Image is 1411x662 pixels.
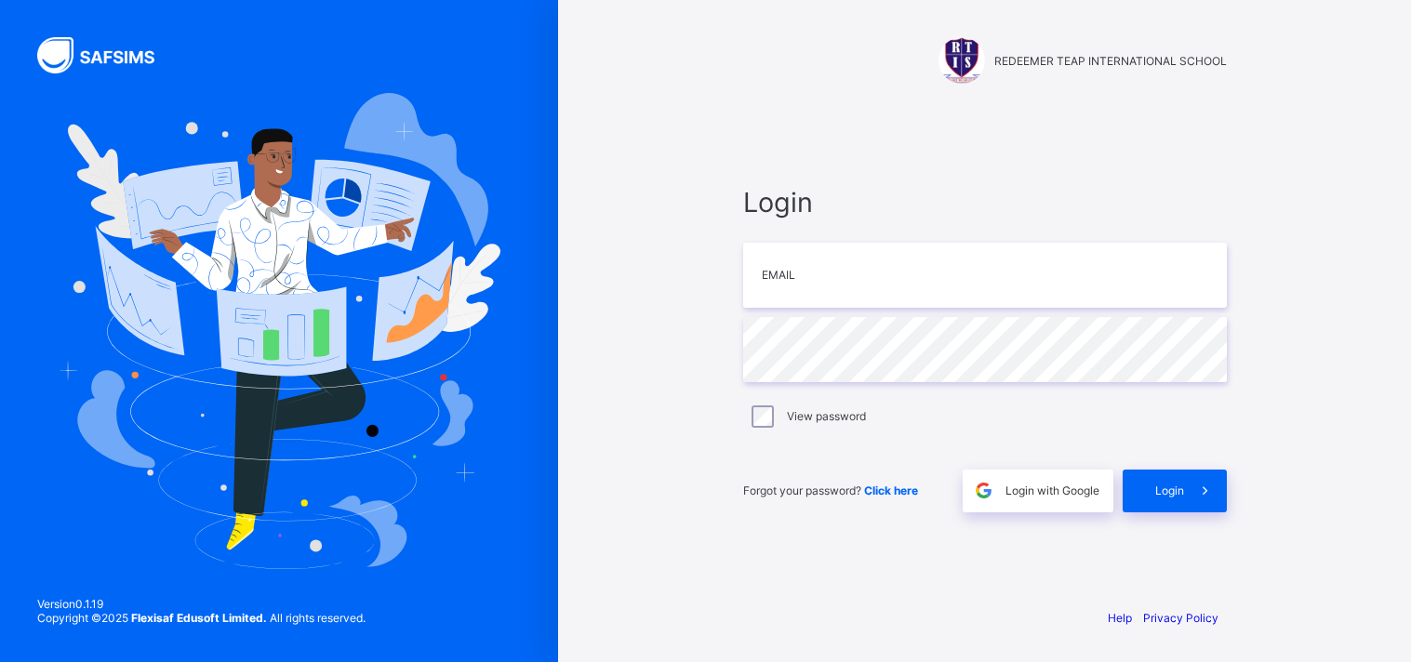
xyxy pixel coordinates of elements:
label: View password [787,409,866,423]
span: Login [743,186,1227,218]
img: google.396cfc9801f0270233282035f929180a.svg [973,480,994,501]
span: REDEEMER TEAP INTERNATIONAL SCHOOL [994,54,1227,68]
span: Forgot your password? [743,483,918,497]
a: Click here [864,483,918,497]
span: Login with Google [1005,483,1099,497]
strong: Flexisaf Edusoft Limited. [131,611,267,625]
span: Copyright © 2025 All rights reserved. [37,611,366,625]
span: Version 0.1.19 [37,597,366,611]
span: Login [1155,483,1184,497]
img: SAFSIMS Logo [37,37,177,73]
a: Privacy Policy [1143,611,1218,625]
a: Help [1108,611,1132,625]
img: Hero Image [58,93,500,569]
